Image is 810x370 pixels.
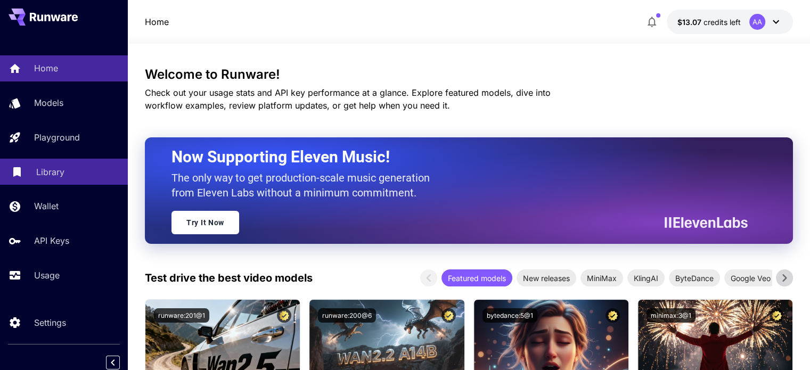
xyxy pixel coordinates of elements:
[606,308,620,323] button: Certified Model – Vetted for best performance and includes a commercial license.
[517,273,576,284] span: New releases
[482,308,537,323] button: bytedance:5@1
[106,356,120,369] button: Collapse sidebar
[580,273,623,284] span: MiniMax
[34,234,69,247] p: API Keys
[34,316,66,329] p: Settings
[724,269,777,286] div: Google Veo
[318,308,376,323] button: runware:200@6
[34,96,63,109] p: Models
[145,270,313,286] p: Test drive the best video models
[647,308,696,323] button: minimax:3@1
[703,18,741,27] span: credits left
[145,67,793,82] h3: Welcome to Runware!
[145,87,551,111] span: Check out your usage stats and API key performance at a glance. Explore featured models, dive int...
[441,269,512,286] div: Featured models
[171,147,740,167] h2: Now Supporting Eleven Music!
[34,269,60,282] p: Usage
[669,269,720,286] div: ByteDance
[441,273,512,284] span: Featured models
[171,211,239,234] a: Try It Now
[145,15,169,28] a: Home
[627,273,665,284] span: KlingAI
[627,269,665,286] div: KlingAI
[145,15,169,28] nav: breadcrumb
[154,308,209,323] button: runware:201@1
[749,14,765,30] div: AA
[724,273,777,284] span: Google Veo
[34,62,58,75] p: Home
[677,17,741,28] div: $13.06934
[517,269,576,286] div: New releases
[667,10,793,34] button: $13.06934AA
[171,170,438,200] p: The only way to get production-scale music generation from Eleven Labs without a minimum commitment.
[669,273,720,284] span: ByteDance
[441,308,456,323] button: Certified Model – Vetted for best performance and includes a commercial license.
[34,200,59,212] p: Wallet
[36,166,64,178] p: Library
[277,308,291,323] button: Certified Model – Vetted for best performance and includes a commercial license.
[34,131,80,144] p: Playground
[770,308,784,323] button: Certified Model – Vetted for best performance and includes a commercial license.
[677,18,703,27] span: $13.07
[580,269,623,286] div: MiniMax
